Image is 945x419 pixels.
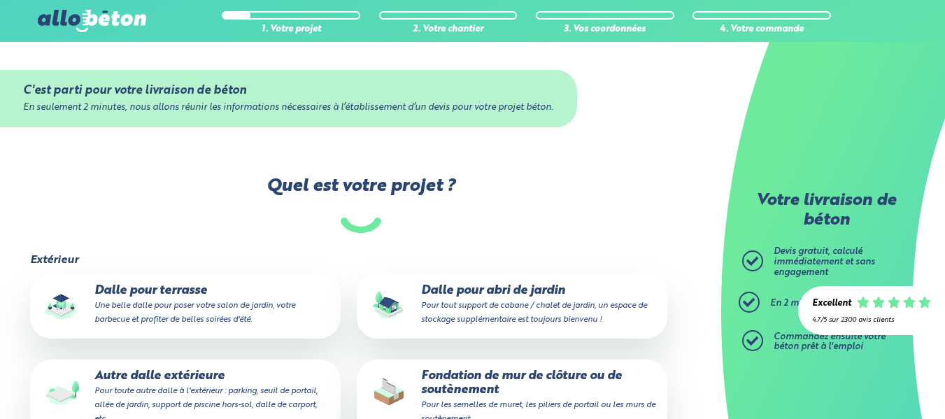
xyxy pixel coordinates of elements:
[40,284,331,327] p: Dalle pour terrasse
[774,247,875,276] span: Devis gratuit, calculé immédiatement et sans engagement
[770,299,874,308] span: En 2 minutes top chrono
[692,24,831,35] div: 4. Votre commande
[536,24,674,35] div: 3. Vos coordonnées
[40,369,85,414] img: final_use.values.outside_slab
[820,364,930,404] iframe: Help widget launcher
[23,84,554,97] div: C'est parti pour votre livraison de béton
[774,332,886,352] span: Commandez ensuite votre béton prêt à l'emploi
[367,284,411,329] img: final_use.values.garden_shed
[812,316,931,324] div: 4.7/5 sur 2300 avis clients
[421,301,647,324] small: Pour tout support de cabane / chalet de jardin, un espace de stockage supplémentaire est toujours...
[40,284,85,329] img: final_use.values.terrace
[812,299,851,309] div: Excellent
[367,284,658,327] p: Dalle pour abri de jardin
[23,103,554,113] div: En seulement 2 minutes, nous allons réunir les informations nécessaires à l’établissement d’un de...
[30,254,78,267] legend: Extérieur
[379,24,518,35] div: 2. Votre chantier
[222,24,360,35] div: 1. Votre projet
[94,301,295,324] small: Une belle dalle pour poser votre salon de jardin, votre barbecue et profiter de belles soirées d'...
[367,369,411,414] img: final_use.values.closing_wall_fundation
[746,192,907,230] p: Votre livraison de béton
[38,10,145,32] img: allobéton
[29,176,692,233] label: Quel est votre projet ?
